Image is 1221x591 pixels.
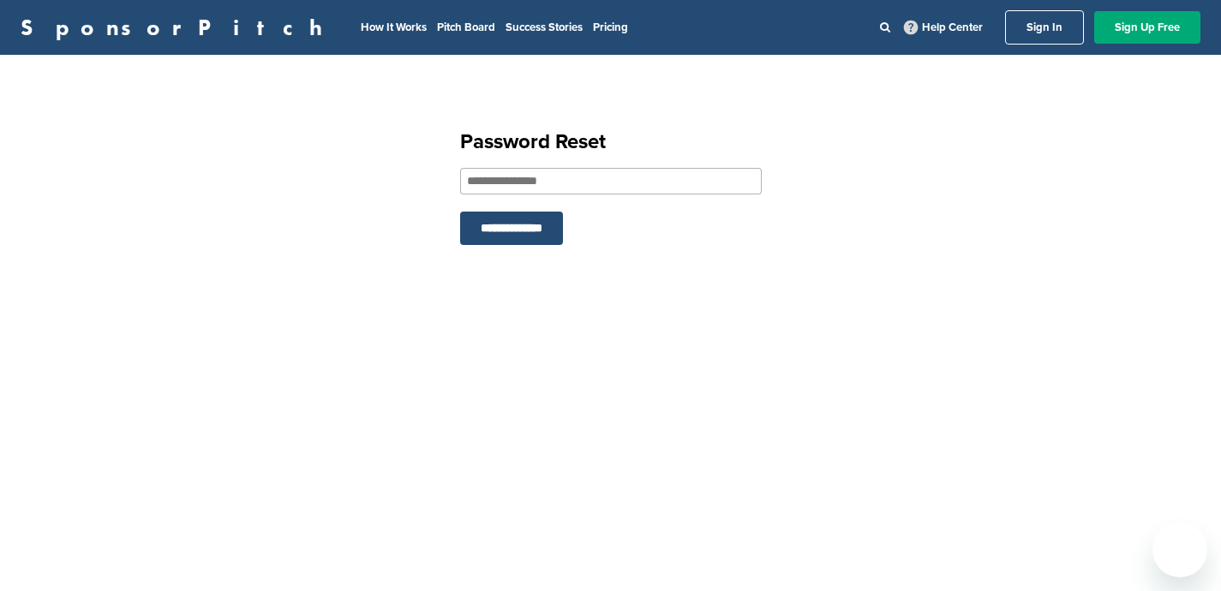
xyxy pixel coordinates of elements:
iframe: Button to launch messaging window [1152,522,1207,577]
a: How It Works [361,21,427,34]
a: Pricing [593,21,628,34]
a: Pitch Board [437,21,495,34]
a: Sign Up Free [1094,11,1200,44]
a: SponsorPitch [21,16,333,39]
h1: Password Reset [460,127,762,158]
a: Help Center [901,17,986,38]
a: Sign In [1005,10,1084,45]
a: Success Stories [506,21,583,34]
